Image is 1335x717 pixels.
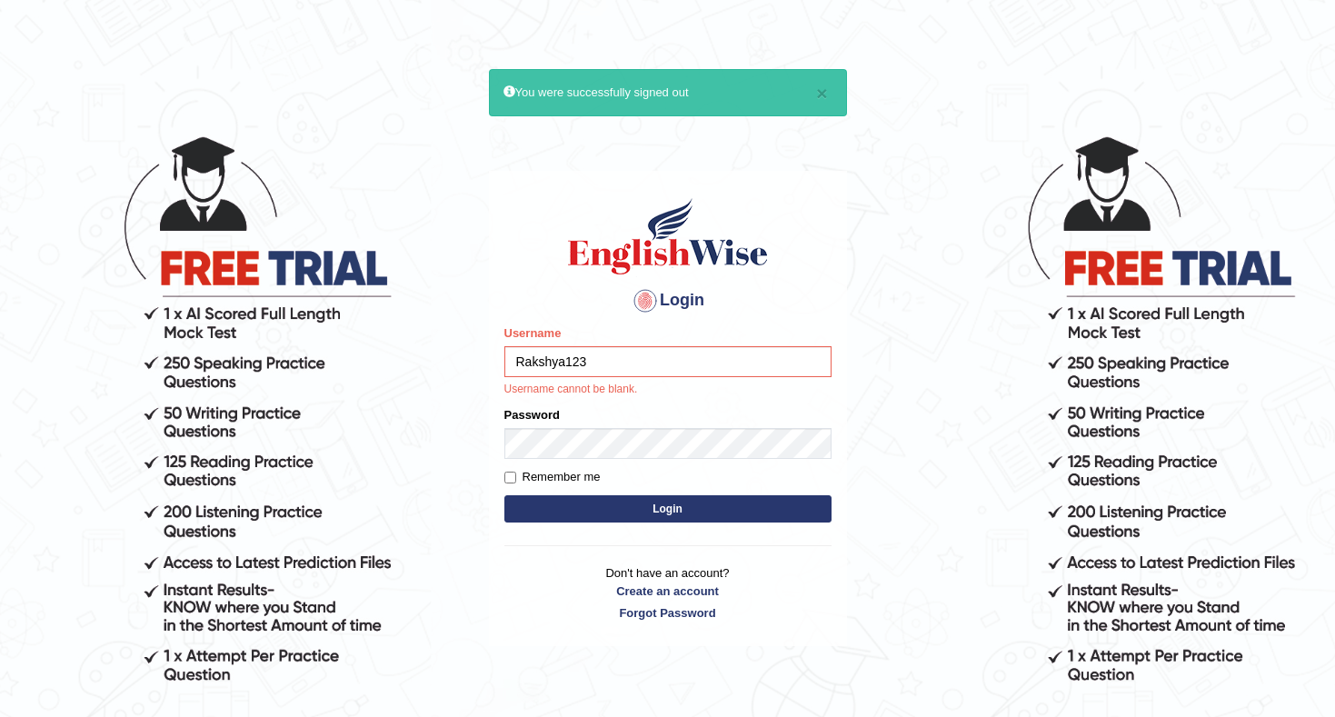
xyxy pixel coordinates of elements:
[504,495,832,523] button: Login
[504,468,601,486] label: Remember me
[504,286,832,315] h4: Login
[564,195,772,277] img: Logo of English Wise sign in for intelligent practice with AI
[504,382,832,398] p: Username cannot be blank.
[816,84,827,103] button: ×
[504,472,516,483] input: Remember me
[504,564,832,621] p: Don't have an account?
[504,324,562,342] label: Username
[504,604,832,622] a: Forgot Password
[504,406,560,423] label: Password
[489,69,847,115] div: You were successfully signed out
[504,583,832,600] a: Create an account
